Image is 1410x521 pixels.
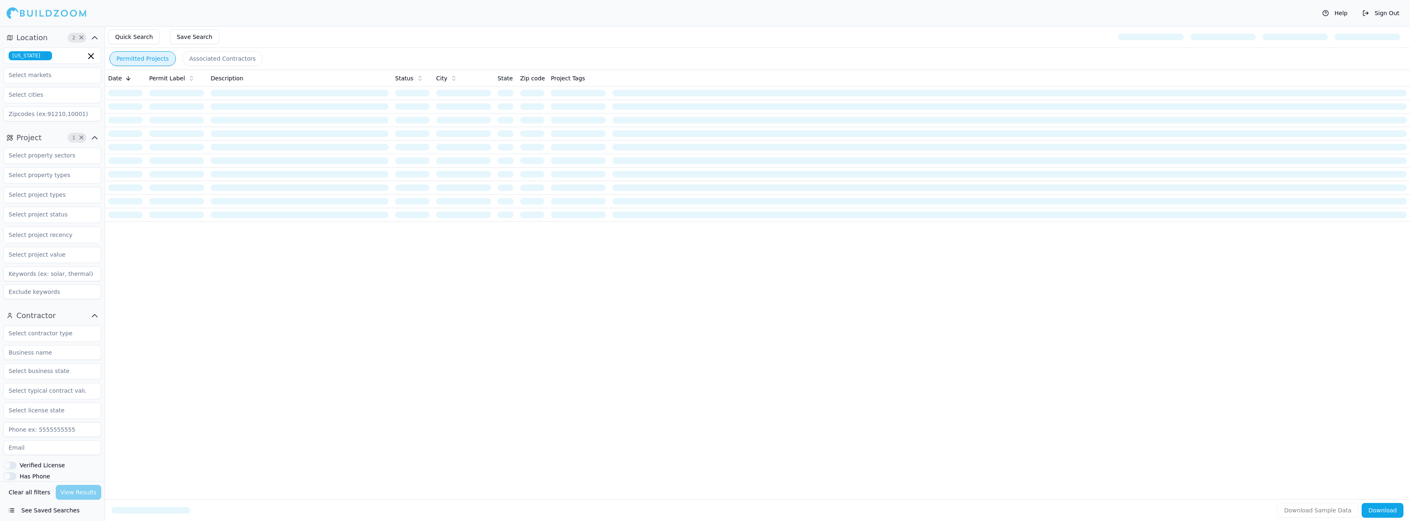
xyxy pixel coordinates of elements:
span: Description [211,74,243,82]
span: Status [395,74,414,82]
label: Verified License [20,462,65,468]
button: Associated Contractors [182,51,263,66]
button: See Saved Searches [3,503,101,518]
input: Select property types [4,168,91,182]
span: 2 [70,34,78,42]
input: Select markets [4,68,91,82]
span: Permit Label [149,74,185,82]
input: Select typical contract value [4,383,91,398]
input: Business name [3,345,101,360]
button: Save Search [170,30,219,44]
span: Date [108,74,122,82]
button: Permitted Projects [109,51,176,66]
button: Download [1362,503,1403,518]
input: Exclude keywords [3,284,101,299]
input: Select project value [4,247,91,262]
button: Sign Out [1358,7,1403,20]
button: Location2Clear Location filters [3,31,101,44]
label: Has Phone [20,473,50,479]
button: Quick Search [108,30,160,44]
input: Select project status [4,207,91,222]
input: Select project types [4,187,91,202]
input: Email [3,440,101,455]
span: City [436,74,447,82]
input: Phone ex: 5555555555 [3,422,101,437]
input: Keywords (ex: solar, thermal) [3,266,101,281]
input: Select property sectors [4,148,91,163]
input: Zipcodes (ex:91210,10001) [3,107,101,121]
span: 1 [70,134,78,142]
span: Clear Location filters [78,36,84,40]
button: Help [1318,7,1352,20]
input: Select business state [4,364,91,378]
button: Project1Clear Project filters [3,131,101,144]
span: Clear Project filters [78,136,84,140]
span: Zip code [520,74,545,82]
span: Project [16,132,42,143]
span: Location [16,32,48,43]
span: [US_STATE] [9,51,52,60]
span: Project Tags [551,74,585,82]
input: Select contractor type [4,326,91,341]
input: Select license state [4,403,91,418]
button: Contractor [3,309,101,322]
button: Clear all filters [7,485,52,500]
input: Select cities [4,87,91,102]
span: Contractor [16,310,56,321]
span: State [498,74,513,82]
